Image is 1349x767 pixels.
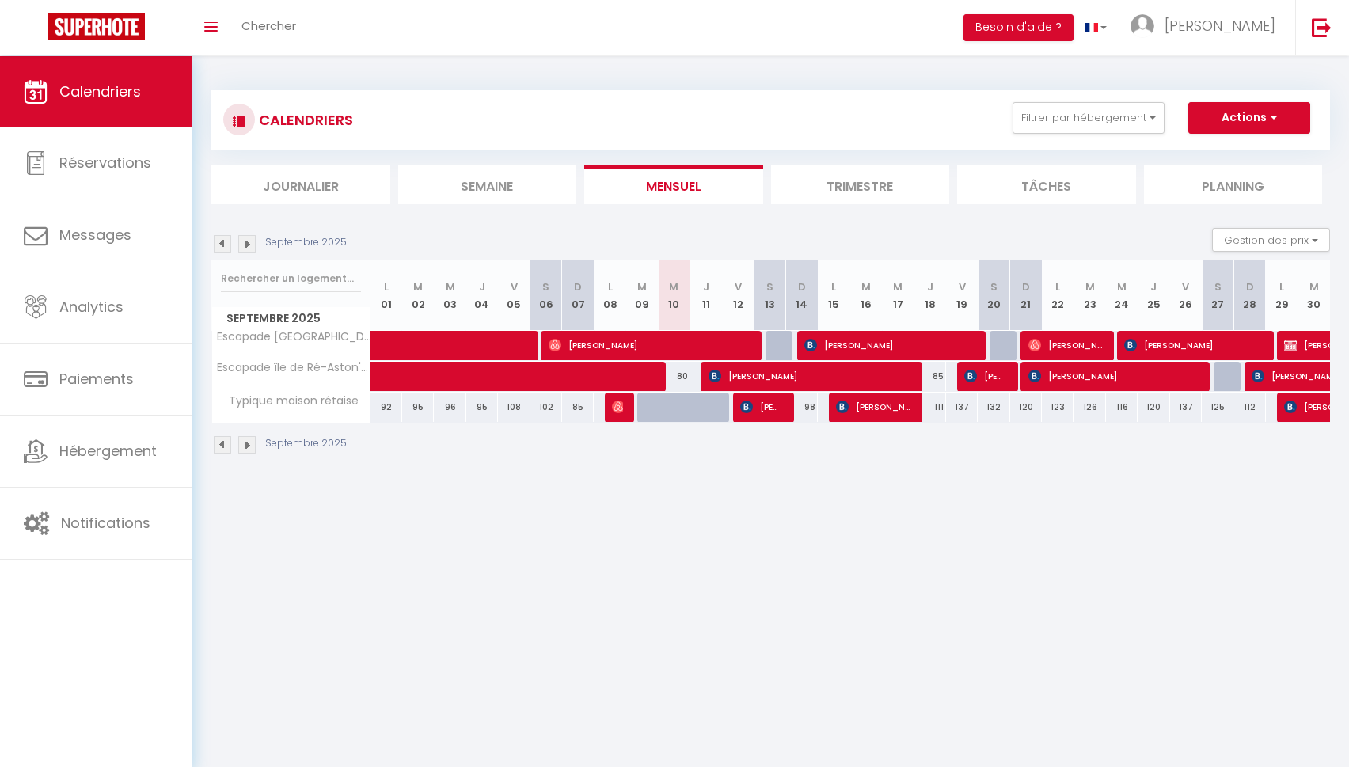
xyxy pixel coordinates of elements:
th: 10 [658,260,690,331]
th: 29 [1266,260,1298,331]
abbr: M [1309,279,1319,294]
abbr: S [1214,279,1222,294]
button: Besoin d'aide ? [963,14,1073,41]
div: 108 [498,393,530,422]
th: 15 [818,260,849,331]
div: 137 [1170,393,1202,422]
li: Mensuel [584,165,763,204]
span: Messages [59,225,131,245]
li: Tâches [957,165,1136,204]
div: 85 [562,393,594,422]
th: 30 [1298,260,1330,331]
div: 132 [978,393,1009,422]
li: Semaine [398,165,577,204]
div: 96 [434,393,465,422]
div: 85 [914,362,945,391]
input: Rechercher un logement... [221,264,361,293]
button: Gestion des prix [1212,228,1330,252]
th: 27 [1202,260,1233,331]
abbr: M [1117,279,1127,294]
span: [PERSON_NAME] [836,392,910,422]
span: Typique maison rétaise [215,393,363,410]
th: 03 [434,260,465,331]
abbr: M [669,279,678,294]
th: 19 [946,260,978,331]
th: 08 [594,260,625,331]
th: 21 [1010,260,1042,331]
li: Trimestre [771,165,950,204]
li: Planning [1144,165,1323,204]
span: [PERSON_NAME] [612,392,622,422]
span: Analytics [59,297,123,317]
th: 18 [914,260,945,331]
span: Hébergement [59,441,157,461]
div: 112 [1233,393,1265,422]
th: 26 [1170,260,1202,331]
abbr: L [608,279,613,294]
span: [PERSON_NAME] [740,392,782,422]
th: 05 [498,260,530,331]
abbr: M [861,279,871,294]
span: [PERSON_NAME] [964,361,1006,391]
th: 24 [1106,260,1138,331]
th: 07 [562,260,594,331]
abbr: M [637,279,647,294]
span: [PERSON_NAME] [1028,361,1197,391]
th: 23 [1073,260,1105,331]
span: Calendriers [59,82,141,101]
abbr: V [511,279,518,294]
span: Escapade [GEOGRAPHIC_DATA]- [PERSON_NAME] House [215,331,373,343]
div: 98 [786,393,818,422]
th: 20 [978,260,1009,331]
abbr: D [1246,279,1254,294]
th: 17 [882,260,914,331]
abbr: L [384,279,389,294]
button: Actions [1188,102,1310,134]
span: [PERSON_NAME] [709,361,909,391]
div: 111 [914,393,945,422]
div: 123 [1042,393,1073,422]
th: 22 [1042,260,1073,331]
span: [PERSON_NAME] [1165,16,1275,36]
th: 09 [626,260,658,331]
abbr: D [574,279,582,294]
div: 116 [1106,393,1138,422]
abbr: M [413,279,423,294]
th: 16 [850,260,882,331]
span: [PERSON_NAME] [1124,330,1261,360]
abbr: S [542,279,549,294]
span: Septembre 2025 [212,307,370,330]
div: 126 [1073,393,1105,422]
img: logout [1312,17,1332,37]
p: Septembre 2025 [265,436,347,451]
p: Septembre 2025 [265,235,347,250]
abbr: M [446,279,455,294]
th: 11 [690,260,722,331]
th: 02 [402,260,434,331]
div: 102 [530,393,562,422]
th: 28 [1233,260,1265,331]
div: 95 [466,393,498,422]
abbr: J [479,279,485,294]
span: [PERSON_NAME] [549,330,749,360]
span: [PERSON_NAME][DEMOGRAPHIC_DATA] [1028,330,1102,360]
span: Notifications [61,513,150,533]
abbr: J [703,279,709,294]
th: 04 [466,260,498,331]
div: 125 [1202,393,1233,422]
abbr: V [959,279,966,294]
abbr: D [798,279,806,294]
abbr: J [927,279,933,294]
th: 25 [1138,260,1169,331]
abbr: L [831,279,836,294]
abbr: V [735,279,742,294]
div: 92 [370,393,402,422]
span: Escapade île de Ré-Aston's house [215,362,373,374]
div: 120 [1010,393,1042,422]
span: [PERSON_NAME] [804,330,973,360]
abbr: M [893,279,902,294]
abbr: S [990,279,997,294]
img: ... [1130,14,1154,38]
span: Paiements [59,369,134,389]
span: Chercher [241,17,296,34]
